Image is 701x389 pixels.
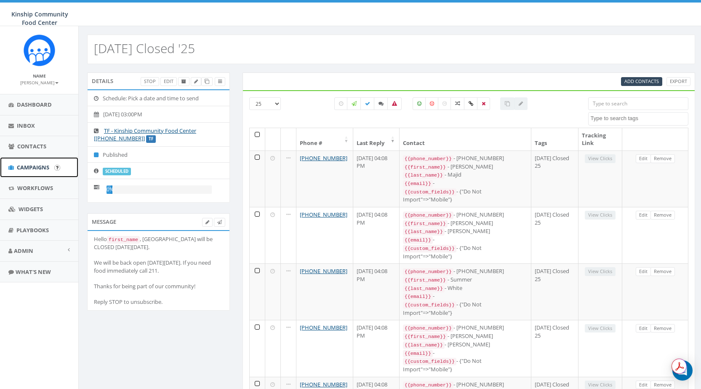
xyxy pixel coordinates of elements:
div: - [403,179,528,188]
label: Negative [425,97,439,110]
td: [DATE] Closed 25 [531,207,578,263]
input: Type to search [588,97,688,110]
small: Name [33,73,46,79]
label: Sending [347,97,361,110]
code: first_name [107,236,140,244]
a: Remove [650,154,675,163]
td: [DATE] Closed 25 [531,263,578,320]
a: Edit [636,324,651,333]
th: Phone #: activate to sort column ascending [296,128,353,150]
code: {{phone_number}} [403,325,453,332]
a: Edit [636,154,651,163]
label: Removed [477,97,490,110]
div: - [PHONE_NUMBER] [403,381,528,389]
div: - {"Do Not Import"=>"Mobile"} [403,357,528,373]
span: CSV files only [624,78,659,84]
div: - [PERSON_NAME] [403,219,528,228]
code: {{email}} [403,350,433,357]
code: {{custom_fields}} [403,245,456,252]
code: {{first_name}} [403,333,448,341]
span: View Campaign Delivery Statistics [218,78,222,84]
td: [DATE] 04:08 PM [353,150,400,207]
label: scheduled [103,168,131,175]
a: Remove [650,267,675,276]
code: {{last_name}} [403,172,445,179]
a: Edit [160,77,177,86]
label: Delivered [360,97,375,110]
label: Pending [334,97,348,110]
label: Bounced [387,97,402,110]
a: [PHONE_NUMBER] [300,381,347,388]
label: Neutral [438,97,451,110]
code: {{phone_number}} [403,381,453,389]
td: [DATE] Closed 25 [531,320,578,376]
span: Archive Campaign [181,78,186,84]
div: - [403,349,528,357]
a: Stop [141,77,159,86]
li: Published [88,146,229,163]
code: {{email}} [403,180,433,188]
li: Schedule: Pick a date and time to send [88,90,229,107]
div: 0% [107,185,112,194]
code: {{first_name}} [403,164,448,171]
a: Remove [650,211,675,220]
a: TF - Kinship Community Food Center [[PHONE_NUMBER]] [94,127,196,142]
td: [DATE] 04:08 PM [353,263,400,320]
code: {{last_name}} [403,228,445,236]
div: - [PERSON_NAME] [403,332,528,341]
a: [PHONE_NUMBER] [300,324,347,331]
code: {{custom_fields}} [403,188,456,196]
a: Remove [650,324,675,333]
th: Contact [400,128,531,150]
div: - [PERSON_NAME] [403,341,528,349]
a: [PHONE_NUMBER] [300,154,347,162]
code: {{last_name}} [403,285,445,292]
li: [DATE] 03:00PM [88,106,229,123]
td: [DATE] 04:08 PM [353,320,400,376]
span: Campaigns [17,164,49,171]
a: Edit [636,267,651,276]
a: Edit [636,211,651,220]
div: - [403,292,528,300]
span: Workflows [17,184,53,192]
code: {{email}} [403,236,433,244]
div: - White [403,284,528,292]
div: Hello , [GEOGRAPHIC_DATA] will be CLOSED [DATE][DATE]. We will be back open [DATE][DATE]. If you ... [94,235,223,306]
td: [DATE] Closed 25 [531,150,578,207]
div: - {"Do Not Import"=>"Mobile"} [403,300,528,317]
td: [DATE] 04:08 PM [353,207,400,263]
span: Edit Campaign Body [205,219,209,225]
code: {{custom_fields}} [403,358,456,365]
span: Contacts [17,142,46,150]
span: Dashboard [17,101,52,108]
label: Positive [413,97,426,110]
div: - [PHONE_NUMBER] [403,324,528,332]
code: {{custom_fields}} [403,301,456,309]
textarea: Search [591,115,688,122]
span: Kinship Community Food Center [11,10,68,27]
code: {{first_name}} [403,276,448,284]
span: Inbox [17,122,35,129]
code: {{phone_number}} [403,268,453,276]
span: Send Test Message [217,219,222,225]
div: - [PHONE_NUMBER] [403,211,528,219]
i: Schedule: Pick a date and time to send [94,96,103,101]
code: {{email}} [403,293,433,300]
span: Playbooks [16,226,49,234]
div: - [PHONE_NUMBER] [403,154,528,163]
a: Add Contacts [621,77,662,86]
span: Widgets [19,205,43,213]
span: Add Contacts [624,78,659,84]
th: Tags [531,128,578,150]
small: [PERSON_NAME] [20,80,59,86]
div: - {"Do Not Import"=>"Mobile"} [403,244,528,260]
span: What's New [16,268,51,276]
code: {{last_name}} [403,341,445,349]
div: Message [87,213,230,230]
span: Clone Campaign [205,78,209,84]
h2: [DATE] Closed '25 [94,41,195,55]
i: Published [94,152,103,158]
label: TF [146,135,156,143]
div: - [PERSON_NAME] [403,163,528,171]
label: Mixed [450,97,465,110]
